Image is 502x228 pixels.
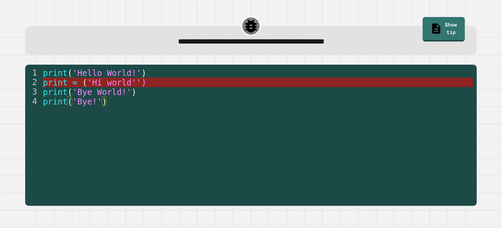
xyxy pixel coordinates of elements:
[82,78,87,87] span: (
[102,97,107,107] span: )
[43,68,67,78] span: print
[87,78,147,87] span: 'Hi world'')
[423,17,465,42] a: Show tip
[72,97,102,107] span: 'Bye!'
[72,68,142,78] span: 'Hello World!'
[72,87,132,97] span: 'Bye World!'
[68,68,72,78] span: (
[43,78,67,87] span: print
[43,87,67,97] span: print
[43,97,67,107] span: print
[25,68,42,78] div: 1
[25,97,42,106] div: 4
[132,87,136,97] span: )
[68,87,72,97] span: (
[142,68,146,78] span: )
[68,97,72,107] span: (
[25,78,42,87] div: 2
[25,87,42,97] div: 3
[72,78,77,87] span: =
